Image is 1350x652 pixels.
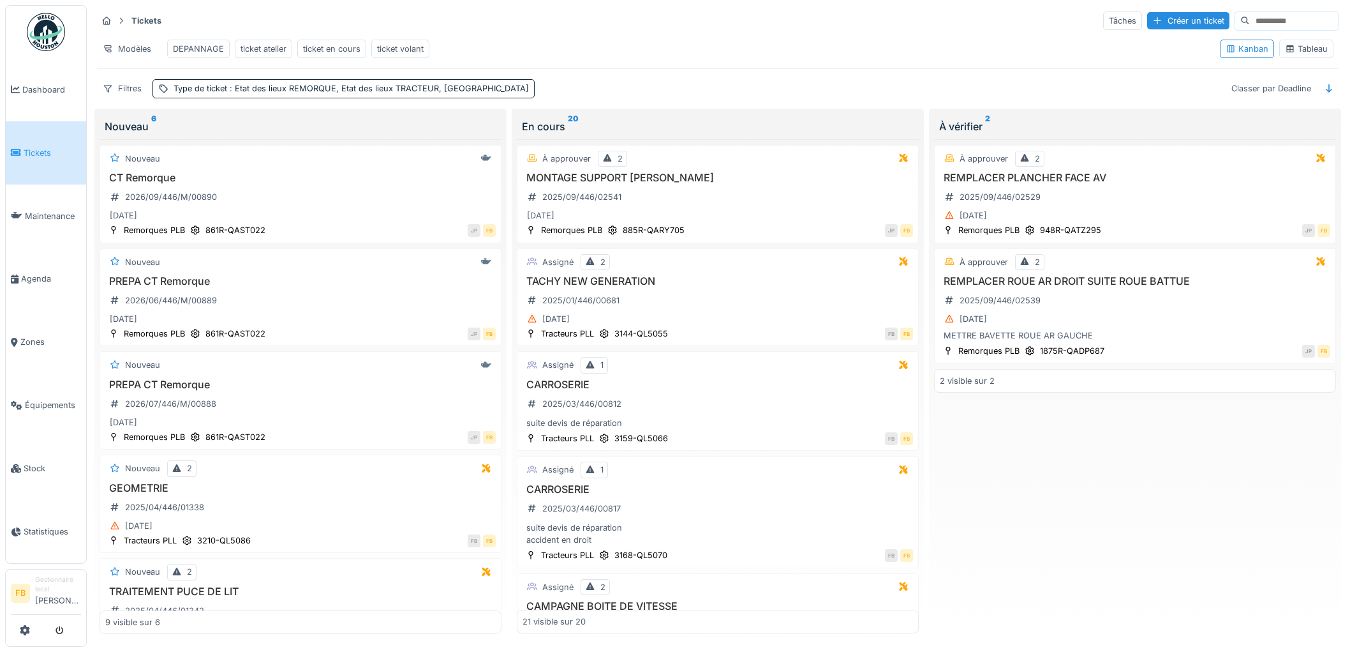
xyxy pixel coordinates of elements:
[174,82,529,95] div: Type de ticket
[1302,224,1315,237] div: JP
[24,462,81,474] span: Stock
[541,224,602,236] div: Remorques PLB
[541,328,594,340] div: Tracteurs PLL
[523,172,913,184] h3: MONTAGE SUPPORT [PERSON_NAME]
[22,84,81,96] span: Dashboard
[900,549,913,562] div: FB
[960,191,1041,203] div: 2025/09/446/02529
[900,328,913,340] div: FB
[1147,12,1229,29] div: Créer un ticket
[125,359,160,371] div: Nouveau
[614,328,668,340] div: 3144-QL5055
[542,313,570,325] div: [DATE]
[105,586,496,598] h3: TRAITEMENT PUCE DE LIT
[483,534,496,547] div: FB
[1317,224,1330,237] div: FB
[960,256,1008,268] div: À approuver
[187,566,192,578] div: 2
[110,416,137,428] div: [DATE]
[483,328,496,340] div: FB
[105,275,496,287] h3: PREPA CT Remorque
[940,375,995,387] div: 2 visible sur 2
[523,616,586,628] div: 21 visible sur 20
[187,462,192,474] div: 2
[227,84,529,93] span: : Etat des lieux REMORQUE, Etat des lieux TRACTEUR, [GEOGRAPHIC_DATA]
[105,482,496,494] h3: GEOMETRIE
[105,172,496,184] h3: CT Remorque
[35,575,81,612] li: [PERSON_NAME]
[125,566,160,578] div: Nouveau
[960,153,1008,165] div: À approuver
[20,336,81,348] span: Zones
[124,224,185,236] div: Remorques PLB
[960,313,987,325] div: [DATE]
[468,431,480,444] div: JP
[468,534,480,547] div: FB
[1317,345,1330,358] div: FB
[35,575,81,595] div: Gestionnaire local
[151,119,156,134] sup: 6
[542,256,574,268] div: Assigné
[600,464,604,476] div: 1
[24,526,81,538] span: Statistiques
[125,153,160,165] div: Nouveau
[11,584,30,603] li: FB
[21,273,81,285] span: Agenda
[900,224,913,237] div: FB
[1040,345,1104,357] div: 1875R-QADP687
[958,224,1020,236] div: Remorques PLB
[541,432,594,444] div: Tracteurs PLL
[523,379,913,391] h3: CARROSERIE
[522,119,914,134] div: En cours
[960,294,1041,307] div: 2025/09/446/02539
[6,311,86,374] a: Zones
[940,275,1330,287] h3: REMPLACER ROUE AR DROIT SUITE ROUE BATTUE
[6,58,86,121] a: Dashboard
[125,462,160,474] div: Nouveau
[6,437,86,500] a: Stock
[97,40,157,58] div: Modèles
[124,534,177,547] div: Tracteurs PLL
[125,605,204,617] div: 2025/04/446/01342
[303,43,360,55] div: ticket en cours
[6,185,86,248] a: Maintenance
[623,224,685,236] div: 885R-QARY705
[618,153,623,165] div: 2
[542,191,621,203] div: 2025/09/446/02541
[105,616,160,628] div: 9 visible sur 6
[1302,345,1315,358] div: JP
[205,224,265,236] div: 861R-QAST022
[958,345,1020,357] div: Remorques PLB
[125,191,217,203] div: 2026/09/446/M/00890
[542,464,574,476] div: Assigné
[1285,43,1328,55] div: Tableau
[126,15,167,27] strong: Tickets
[600,581,605,593] div: 2
[900,432,913,445] div: FB
[483,224,496,237] div: FB
[523,483,913,496] h3: CARROSERIE
[110,313,137,325] div: [DATE]
[523,275,913,287] h3: TACHY NEW GENERATION
[885,549,898,562] div: FB
[11,575,81,615] a: FB Gestionnaire local[PERSON_NAME]
[205,328,265,340] div: 861R-QAST022
[542,398,621,410] div: 2025/03/446/00812
[542,153,591,165] div: À approuver
[24,147,81,159] span: Tickets
[542,294,619,307] div: 2025/01/446/00681
[527,209,554,222] div: [DATE]
[105,379,496,391] h3: PREPA CT Remorque
[241,43,286,55] div: ticket atelier
[110,209,137,222] div: [DATE]
[125,398,216,410] div: 2026/07/446/M/00888
[1103,11,1142,30] div: Tâches
[25,210,81,222] span: Maintenance
[542,359,574,371] div: Assigné
[985,119,990,134] sup: 2
[468,224,480,237] div: JP
[600,359,604,371] div: 1
[940,330,1330,342] div: METTRE BAVETTE ROUE AR GAUCHE
[105,119,496,134] div: Nouveau
[6,374,86,437] a: Équipements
